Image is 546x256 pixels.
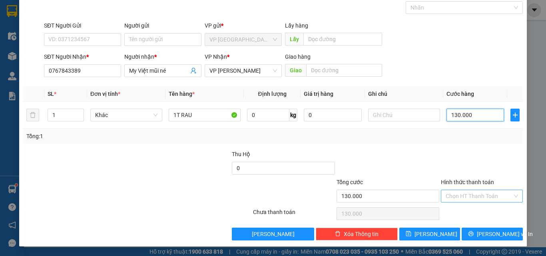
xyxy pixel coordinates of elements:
span: Đơn vị tính [90,91,120,97]
span: kg [289,109,297,121]
span: VP Phan Thiết [209,65,277,77]
span: save [406,231,411,237]
th: Ghi chú [365,86,443,102]
input: Dọc đường [303,33,382,46]
div: VP gửi [205,21,282,30]
span: Định lượng [258,91,286,97]
button: [PERSON_NAME] [232,228,314,240]
input: 0 [304,109,361,121]
span: user-add [190,67,197,74]
li: VP VP [PERSON_NAME] [55,34,106,52]
span: printer [468,231,474,237]
button: deleteXóa Thông tin [316,228,398,240]
span: Thu Hộ [232,151,250,157]
span: Tên hàng [169,91,195,97]
span: Giao hàng [285,54,311,60]
div: Người nhận [124,52,201,61]
span: Cước hàng [446,91,474,97]
span: Giá trị hàng [304,91,333,97]
button: printer[PERSON_NAME] và In [462,228,523,240]
li: [PERSON_NAME] [4,4,116,19]
span: VP Nhận [205,54,227,60]
div: SĐT Người Nhận [44,52,121,61]
span: SL [48,91,54,97]
span: plus [511,112,519,118]
span: [PERSON_NAME] [414,230,457,238]
input: VD: Bàn, Ghế [169,109,241,121]
b: Lô 6 0607 [GEOGRAPHIC_DATA], [GEOGRAPHIC_DATA] [55,53,105,94]
span: Lấy hàng [285,22,308,29]
span: VP Đà Lạt [209,34,277,46]
div: Người gửi [124,21,201,30]
div: Chưa thanh toán [252,208,336,222]
span: [PERSON_NAME] và In [477,230,533,238]
span: [PERSON_NAME] [252,230,295,238]
button: plus [510,109,520,121]
div: SĐT Người Gửi [44,21,121,30]
label: Hình thức thanh toán [441,179,494,185]
span: Lấy [285,33,303,46]
span: Giao [285,64,306,77]
span: delete [335,231,341,237]
button: delete [26,109,39,121]
span: Tổng cước [337,179,363,185]
input: Dọc đường [306,64,382,77]
span: environment [55,53,61,59]
div: Tổng: 1 [26,132,211,141]
input: Ghi Chú [368,109,440,121]
span: Khác [95,109,157,121]
button: save[PERSON_NAME] [399,228,460,240]
span: Xóa Thông tin [344,230,379,238]
li: VP VP [GEOGRAPHIC_DATA] [4,34,55,60]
